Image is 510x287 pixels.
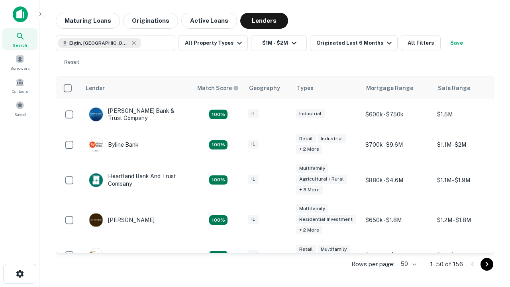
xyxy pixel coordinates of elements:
div: Retail [296,134,316,143]
button: Lenders [240,13,288,29]
div: Multifamily [318,245,350,254]
span: Search [13,42,27,48]
div: + 2 more [296,226,322,235]
div: Sale Range [438,83,470,93]
img: picture [89,138,103,151]
div: Multifamily [296,164,328,173]
div: IL [248,215,259,224]
th: Types [292,77,361,99]
a: Borrowers [2,51,37,73]
span: Saved [14,111,26,118]
th: Capitalize uses an advanced AI algorithm to match your search with the best lender. The match sco... [192,77,244,99]
button: Active Loans [181,13,237,29]
img: picture [89,248,103,262]
td: $1M - $1.6M [433,240,505,270]
div: Heartland Bank And Trust Company [89,173,184,187]
td: $1.2M - $1.8M [433,200,505,240]
div: [PERSON_NAME] [89,213,155,227]
div: Matching Properties: 16, hasApolloMatch: undefined [209,251,228,260]
div: Lender [86,83,105,93]
p: Rows per page: [351,259,394,269]
button: $1M - $2M [251,35,307,51]
div: Industrial [296,109,325,118]
div: IL [248,140,259,149]
div: IL [248,250,259,259]
div: Originated Last 6 Months [316,38,394,48]
button: Maturing Loans [56,13,120,29]
button: Save your search to get updates of matches that match your search criteria. [444,35,469,51]
th: Mortgage Range [361,77,433,99]
iframe: Chat Widget [470,223,510,261]
div: Byline Bank [89,138,139,152]
th: Lender [81,77,192,99]
div: IL [248,109,259,118]
div: Residential Investment [296,215,356,224]
div: Matching Properties: 24, hasApolloMatch: undefined [209,215,228,225]
a: Search [2,28,37,50]
td: $700k - $9.6M [361,130,433,160]
button: Go to next page [481,258,493,271]
div: Matching Properties: 16, hasApolloMatch: undefined [209,140,228,150]
div: Types [297,83,314,93]
div: Matching Properties: 28, hasApolloMatch: undefined [209,110,228,119]
td: $1.1M - $2M [433,130,505,160]
button: All Property Types [178,35,248,51]
div: + 2 more [296,145,322,154]
div: Mortgage Range [366,83,413,93]
div: Industrial [318,134,346,143]
div: Millennium Bank [89,248,150,262]
button: Originated Last 6 Months [310,35,398,51]
img: picture [89,173,103,187]
img: capitalize-icon.png [13,6,28,22]
div: + 3 more [296,185,323,195]
div: Multifamily [296,204,328,213]
div: [PERSON_NAME] Bank & Trust Company [89,107,184,122]
a: Contacts [2,75,37,96]
a: Saved [2,98,37,119]
img: picture [89,108,103,121]
span: Contacts [12,88,28,94]
div: IL [248,175,259,184]
th: Geography [244,77,292,99]
td: $650k - $1.8M [361,200,433,240]
td: $1.5M [433,99,505,130]
img: picture [89,213,103,227]
p: 1–50 of 156 [430,259,463,269]
td: $600k - $750k [361,99,433,130]
span: Borrowers [10,65,29,71]
button: Originations [123,13,178,29]
button: All Filters [401,35,441,51]
div: 50 [398,258,418,270]
td: $555.3k - $1.8M [361,240,433,270]
th: Sale Range [433,77,505,99]
div: Capitalize uses an advanced AI algorithm to match your search with the best lender. The match sco... [197,84,239,92]
div: Geography [249,83,280,93]
span: Elgin, [GEOGRAPHIC_DATA], [GEOGRAPHIC_DATA] [69,39,129,47]
td: $1.1M - $1.9M [433,160,505,200]
div: Retail [296,245,316,254]
div: Agricultural / Rural [296,175,347,184]
div: Matching Properties: 19, hasApolloMatch: undefined [209,175,228,185]
td: $880k - $4.6M [361,160,433,200]
h6: Match Score [197,84,237,92]
button: Reset [59,54,84,70]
